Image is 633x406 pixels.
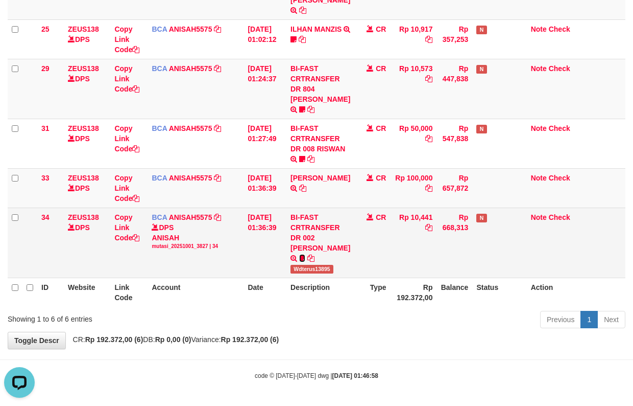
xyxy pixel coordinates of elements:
[390,19,436,59] td: Rp 10,917
[68,174,99,182] a: ZEUS138
[68,124,99,132] a: ZEUS138
[531,25,547,33] a: Note
[436,208,472,278] td: Rp 668,313
[64,19,110,59] td: DPS
[355,278,391,307] th: Type
[425,134,432,143] a: Copy Rp 50,000 to clipboard
[290,265,333,274] span: Wdterus13895
[390,208,436,278] td: Rp 10,441
[531,213,547,221] a: Note
[41,25,50,33] span: 25
[299,35,306,43] a: Copy ILHAN MANZIS to clipboard
[114,174,139,202] a: Copy Link Code
[169,124,212,132] a: ANISAH5575
[390,168,436,208] td: Rp 100,000
[425,35,432,43] a: Copy Rp 10,917 to clipboard
[68,64,99,73] a: ZEUS138
[549,25,570,33] a: Check
[299,184,306,192] a: Copy NURUL CHOMARIYAH to clipboard
[376,25,386,33] span: CR
[64,119,110,168] td: DPS
[41,174,50,182] span: 33
[244,278,286,307] th: Date
[390,119,436,168] td: Rp 50,000
[114,64,139,93] a: Copy Link Code
[148,278,244,307] th: Account
[376,174,386,182] span: CR
[214,124,221,132] a: Copy ANISAH5575 to clipboard
[214,213,221,221] a: Copy ANISAH5575 to clipboard
[580,311,598,328] a: 1
[152,174,167,182] span: BCA
[531,64,547,73] a: Note
[476,65,486,74] span: Has Note
[221,335,279,344] strong: Rp 192.372,00 (6)
[68,25,99,33] a: ZEUS138
[152,213,167,221] span: BCA
[114,25,139,54] a: Copy Link Code
[286,119,354,168] td: BI-FAST CRTRANSFER DR 008 RISWAN
[472,278,526,307] th: Status
[549,124,570,132] a: Check
[286,278,354,307] th: Description
[531,124,547,132] a: Note
[64,278,110,307] th: Website
[114,213,139,242] a: Copy Link Code
[169,25,212,33] a: ANISAH5575
[376,64,386,73] span: CR
[41,64,50,73] span: 29
[307,105,314,114] a: Copy BI-FAST CRTRANSFER DR 804 AMANDA ANGGI PRAYO to clipboard
[152,25,167,33] span: BCA
[68,213,99,221] a: ZEUS138
[549,64,570,73] a: Check
[376,213,386,221] span: CR
[307,254,314,262] a: Copy BI-FAST CRTRANSFER DR 002 AYU AGUSTINA to clipboard
[68,335,279,344] span: CR: DB: Variance:
[85,335,143,344] strong: Rp 192.372,00 (6)
[436,278,472,307] th: Balance
[244,59,286,119] td: [DATE] 01:24:37
[110,278,148,307] th: Link Code
[290,25,342,33] a: ILHAN MANZIS
[169,64,212,73] a: ANISAH5575
[255,372,378,379] small: code © [DATE]-[DATE] dwg |
[425,184,432,192] a: Copy Rp 100,000 to clipboard
[152,64,167,73] span: BCA
[476,125,486,133] span: Has Note
[425,223,432,232] a: Copy Rp 10,441 to clipboard
[527,278,625,307] th: Action
[214,64,221,73] a: Copy ANISAH5575 to clipboard
[286,208,354,278] td: BI-FAST CRTRANSFER DR 002 [PERSON_NAME]
[169,174,212,182] a: ANISAH5575
[436,59,472,119] td: Rp 447,838
[286,59,354,119] td: BI-FAST CRTRANSFER DR 804 [PERSON_NAME]
[152,243,239,250] div: mutasi_20251001_3827 | 34
[531,174,547,182] a: Note
[152,124,167,132] span: BCA
[64,168,110,208] td: DPS
[476,26,486,34] span: Has Note
[4,4,35,35] button: Open LiveChat chat widget
[152,222,239,250] div: DPS ANISAH
[8,332,66,349] a: Toggle Descr
[332,372,378,379] strong: [DATE] 01:46:58
[244,168,286,208] td: [DATE] 01:36:39
[597,311,625,328] a: Next
[155,335,191,344] strong: Rp 0,00 (0)
[64,59,110,119] td: DPS
[549,213,570,221] a: Check
[64,208,110,278] td: DPS
[244,19,286,59] td: [DATE] 01:02:12
[290,174,350,182] a: [PERSON_NAME]
[114,124,139,153] a: Copy Link Code
[540,311,581,328] a: Previous
[307,155,314,163] a: Copy BI-FAST CRTRANSFER DR 008 RISWAN to clipboard
[436,119,472,168] td: Rp 547,838
[436,168,472,208] td: Rp 657,872
[37,278,64,307] th: ID
[299,6,306,14] a: Copy BI-FAST CRTRANSFER DR 804 AGUS SALIM to clipboard
[244,208,286,278] td: [DATE] 01:36:39
[376,124,386,132] span: CR
[214,174,221,182] a: Copy ANISAH5575 to clipboard
[549,174,570,182] a: Check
